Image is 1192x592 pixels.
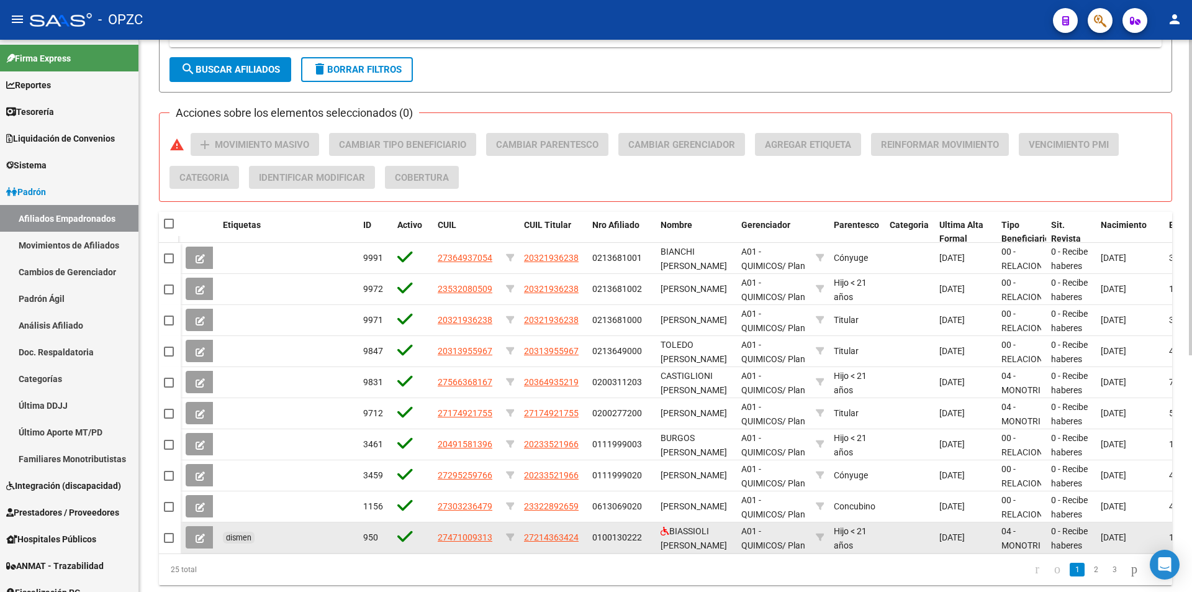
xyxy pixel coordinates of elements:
[1101,532,1126,542] span: [DATE]
[6,105,54,119] span: Tesorería
[1019,133,1119,156] button: Vencimiento PMI
[1101,377,1126,387] span: [DATE]
[1167,12,1182,27] mat-icon: person
[6,132,115,145] span: Liquidación de Convenios
[215,139,309,150] span: Movimiento Masivo
[524,532,579,542] span: 27214363424
[592,501,642,511] span: 0613069020
[1051,340,1103,378] span: 0 - Recibe haberes regularmente
[1101,408,1126,418] span: [DATE]
[592,284,642,294] span: 0213681002
[939,375,991,389] div: [DATE]
[939,220,983,244] span: Ultima Alta Formal
[834,315,859,325] span: Titular
[1001,402,1079,426] span: 04 - MONOTRIBUTISTAS
[6,532,96,546] span: Hospitales Públicos
[1105,559,1124,580] li: page 3
[834,433,867,457] span: Hijo < 21 años
[169,137,184,152] mat-icon: warning
[6,479,121,493] span: Integración (discapacidad)
[834,253,868,263] span: Cónyuge
[438,470,492,480] span: 27295259766
[10,12,25,27] mat-icon: menu
[1051,402,1103,440] span: 0 - Recibe haberes regularmente
[1001,371,1079,395] span: 04 - MONOTRIBUTISTAS
[259,172,365,183] span: Identificar Modificar
[301,57,413,82] button: Borrar Filtros
[524,315,579,325] span: 20321936238
[519,212,587,253] datatable-header-cell: CUIL Titular
[438,284,492,294] span: 23532080509
[1001,309,1059,361] span: 00 - RELACION DE DEPENDENCIA
[1001,220,1050,244] span: Tipo Beneficiario
[438,439,492,449] span: 20491581396
[834,220,879,230] span: Parentesco
[6,506,119,519] span: Prestadores / Proveedores
[939,499,991,514] div: [DATE]
[1101,253,1126,263] span: [DATE]
[996,212,1046,253] datatable-header-cell: Tipo Beneficiario
[438,408,492,418] span: 27174921755
[363,532,378,542] span: 950
[661,315,727,325] span: [PERSON_NAME]
[1051,433,1103,471] span: 0 - Recibe haberes regularmente
[218,212,358,253] datatable-header-cell: Etiquetas
[939,282,991,296] div: [DATE]
[741,247,782,271] span: A01 - QUIMICOS
[939,406,991,421] div: [DATE]
[661,247,727,271] span: BIANCHI [PERSON_NAME]
[939,437,991,452] div: [DATE]
[885,212,934,253] datatable-header-cell: Categoria
[339,139,466,150] span: Cambiar Tipo Beneficiario
[329,133,476,156] button: Cambiar Tipo Beneficiario
[939,313,991,327] div: [DATE]
[765,139,851,150] span: Agregar Etiqueta
[6,158,47,172] span: Sistema
[1101,501,1126,511] span: [DATE]
[1001,433,1059,485] span: 00 - RELACION DE DEPENDENCIA
[1051,309,1103,347] span: 0 - Recibe haberes regularmente
[741,278,782,302] span: A01 - QUIMICOS
[1169,501,1179,511] span: 41
[181,64,280,75] span: Buscar Afiliados
[438,315,492,325] span: 20321936238
[392,212,433,253] datatable-header-cell: Activo
[169,57,291,82] button: Buscar Afiliados
[363,315,383,325] span: 9971
[628,139,735,150] span: Cambiar Gerenciador
[1169,377,1174,387] span: 7
[881,139,999,150] span: Reinformar Movimiento
[1150,550,1180,580] div: Open Intercom Messenger
[1169,284,1179,294] span: 12
[1070,563,1085,576] a: 1
[661,340,727,364] span: TOLEDO [PERSON_NAME]
[363,439,383,449] span: 3461
[661,526,727,550] span: BIASSIOLI [PERSON_NAME]
[592,220,639,230] span: Nro Afiliado
[1169,253,1179,263] span: 34
[159,554,359,585] div: 25 total
[834,501,875,511] span: Concubino
[395,172,449,183] span: Cobertura
[934,212,996,253] datatable-header-cell: Ultima Alta Formal
[1096,212,1164,253] datatable-header-cell: Nacimiento
[1101,284,1126,294] span: [DATE]
[226,533,251,542] span: dismen
[1101,346,1126,356] span: [DATE]
[939,468,991,483] div: [DATE]
[496,139,598,150] span: Cambiar Parentesco
[871,133,1009,156] button: Reinformar Movimiento
[524,470,579,480] span: 20233521966
[1169,408,1179,418] span: 59
[1046,212,1096,253] datatable-header-cell: Sit. Revista
[1001,340,1059,392] span: 00 - RELACION DE DEPENDENCIA
[592,408,642,418] span: 0200277200
[191,133,319,156] button: Movimiento Masivo
[358,212,392,253] datatable-header-cell: ID
[6,559,104,573] span: ANMAT - Trazabilidad
[312,64,402,75] span: Borrar Filtros
[741,402,782,426] span: A01 - QUIMICOS
[363,470,383,480] span: 3459
[741,309,782,333] span: A01 - QUIMICOS
[661,501,727,511] span: [PERSON_NAME]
